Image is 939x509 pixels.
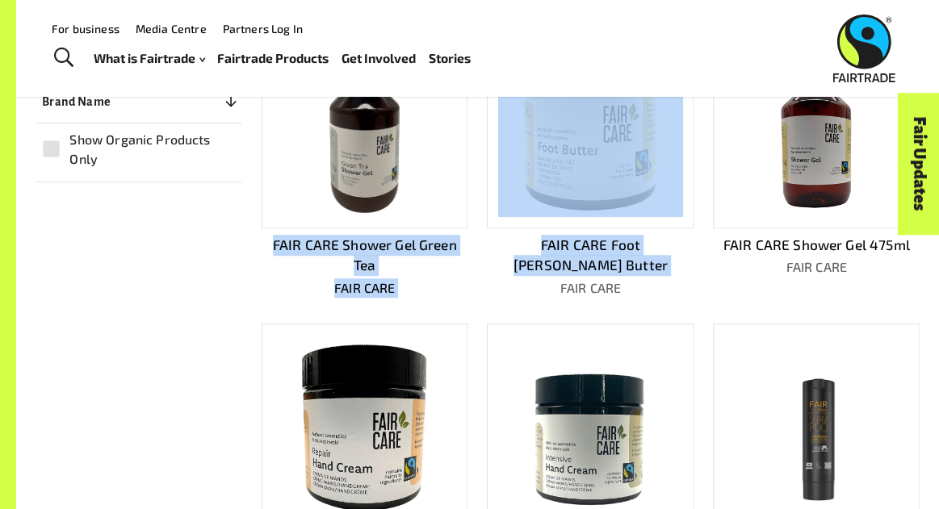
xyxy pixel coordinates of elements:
[94,47,205,69] a: What is Fairtrade
[487,235,694,277] p: FAIR CARE Foot [PERSON_NAME] Butter
[713,235,920,256] p: FAIR CARE Shower Gel 475ml
[262,278,468,298] p: FAIR CARE
[262,235,468,277] p: FAIR CARE Shower Gel Green Tea
[217,47,329,69] a: Fairtrade Products
[429,47,471,69] a: Stories
[69,130,233,169] span: Show Organic Products Only
[136,22,207,35] a: Media Centre
[833,15,895,82] img: Fairtrade Australia New Zealand logo
[36,87,242,116] button: Brand Name
[223,22,303,35] a: Partners Log In
[342,47,416,69] a: Get Involved
[487,278,694,298] p: FAIR CARE
[713,257,920,277] p: FAIR CARE
[52,22,119,35] a: For business
[713,21,920,298] a: FAIR CARE Shower Gel 475mlFAIR CARE
[262,21,468,298] a: FAIR CARE Shower Gel Green TeaFAIR CARE
[487,21,694,298] a: FAIR CARE Foot [PERSON_NAME] ButterFAIR CARE
[44,38,83,78] a: Toggle Search
[42,92,111,111] p: Brand Name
